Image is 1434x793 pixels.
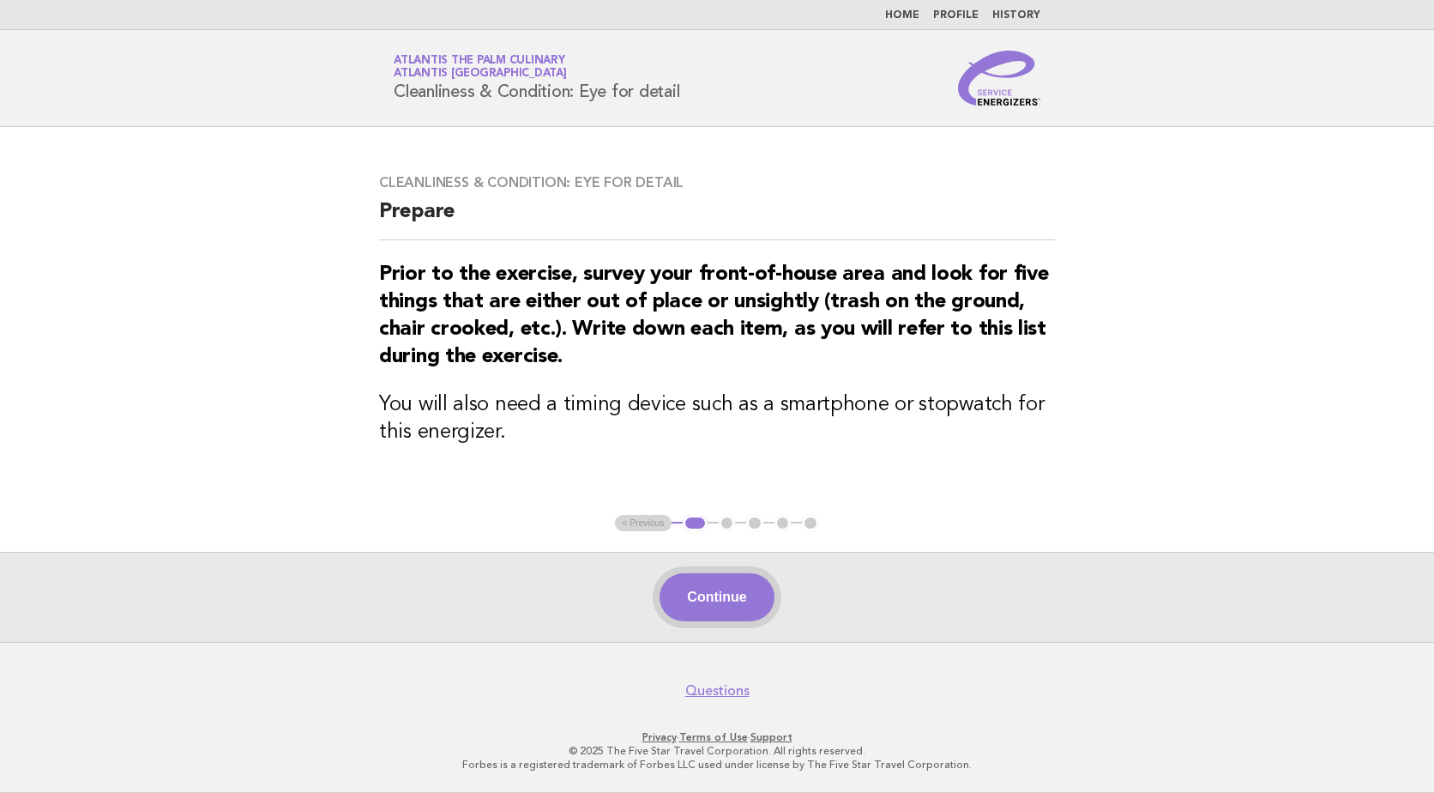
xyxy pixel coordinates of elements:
h1: Cleanliness & Condition: Eye for detail [394,56,679,100]
a: Profile [933,10,979,21]
p: · · [192,730,1242,744]
img: Service Energizers [958,51,1040,106]
h2: Prepare [379,198,1055,240]
button: Continue [660,573,774,621]
a: Questions [685,682,750,699]
p: Forbes is a registered trademark of Forbes LLC used under license by The Five Star Travel Corpora... [192,758,1242,772]
a: Home [885,10,919,21]
a: Atlantis The Palm CulinaryAtlantis [GEOGRAPHIC_DATA] [394,55,567,79]
h3: Cleanliness & Condition: Eye for detail [379,174,1055,191]
a: History [992,10,1040,21]
a: Support [750,731,792,743]
span: Atlantis [GEOGRAPHIC_DATA] [394,69,567,80]
h3: You will also need a timing device such as a smartphone or stopwatch for this energizer. [379,391,1055,446]
a: Terms of Use [679,731,748,743]
button: 1 [683,515,708,532]
a: Privacy [642,731,677,743]
strong: Prior to the exercise, survey your front-of-house area and look for five things that are either o... [379,264,1048,367]
p: © 2025 The Five Star Travel Corporation. All rights reserved. [192,744,1242,758]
